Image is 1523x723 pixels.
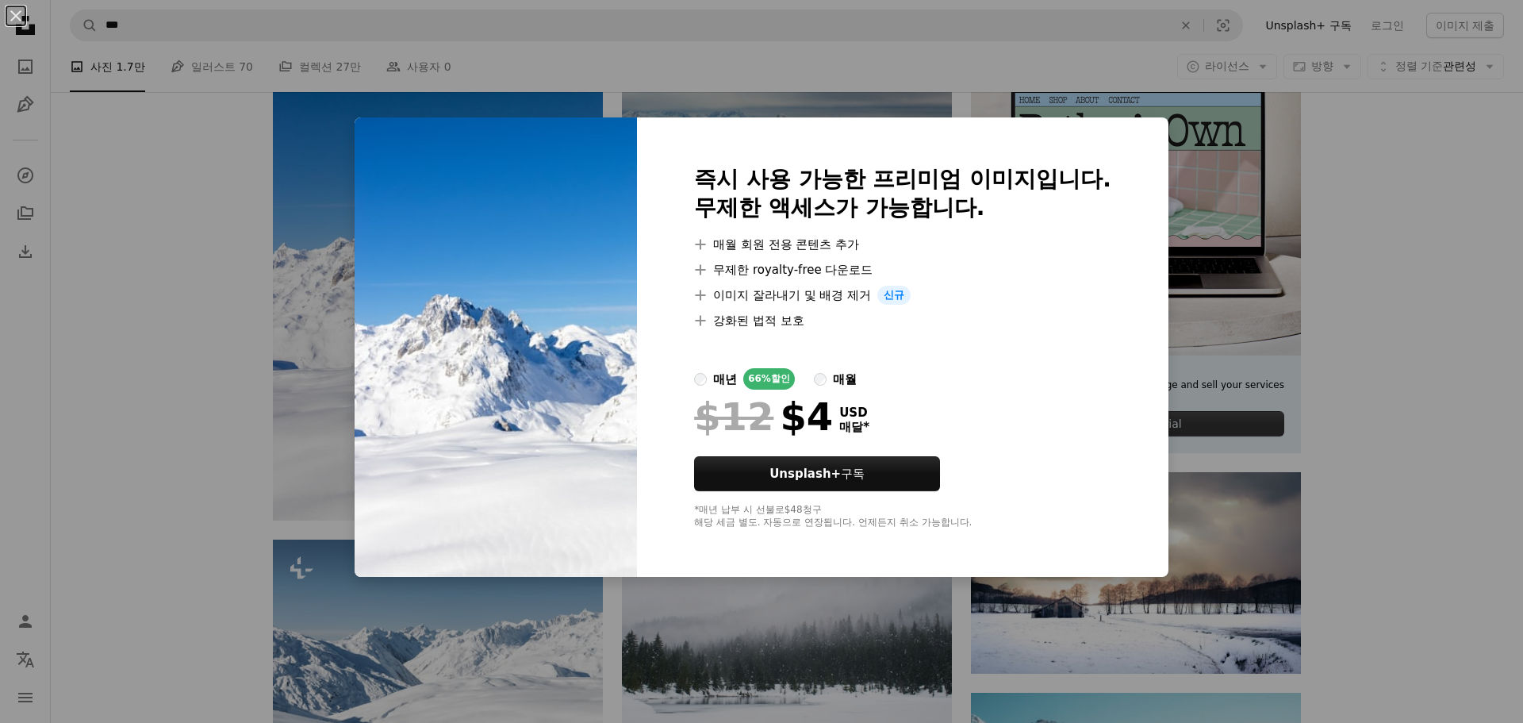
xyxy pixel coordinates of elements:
[877,286,911,305] span: 신규
[694,311,1111,330] li: 강화된 법적 보호
[713,370,737,389] div: 매년
[694,165,1111,222] h2: 즉시 사용 가능한 프리미엄 이미지입니다. 무제한 액세스가 가능합니다.
[694,504,1111,529] div: *매년 납부 시 선불로 $48 청구 해당 세금 별도. 자동으로 연장됩니다. 언제든지 취소 가능합니다.
[769,467,841,481] strong: Unsplash+
[694,456,940,491] button: Unsplash+구독
[743,368,795,390] div: 66% 할인
[694,396,773,437] span: $12
[694,286,1111,305] li: 이미지 잘라내기 및 배경 제거
[355,117,637,577] img: premium_photo-1673859055803-593f6cda5e2b
[694,260,1111,279] li: 무제한 royalty-free 다운로드
[814,373,827,386] input: 매월
[694,396,833,437] div: $4
[839,406,869,420] span: USD
[694,373,707,386] input: 매년66%할인
[694,235,1111,254] li: 매월 회원 전용 콘텐츠 추가
[833,370,857,389] div: 매월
